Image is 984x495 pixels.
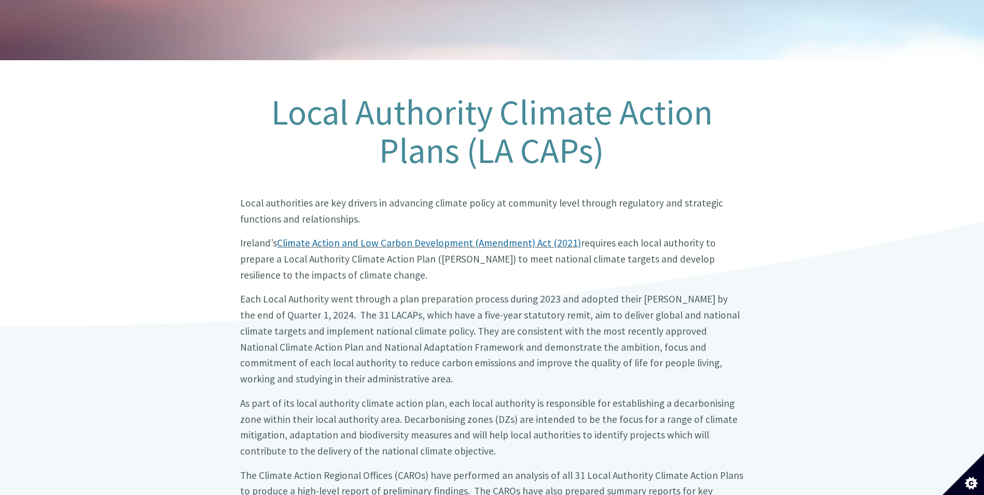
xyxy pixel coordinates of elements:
big: Local authorities are key drivers in advancing climate policy at community level through regulato... [240,197,723,225]
h1: Local Authority Climate Action Plans (LA CAPs) [240,93,743,170]
big: As part of its local authority climate action plan, each local authority is responsible for estab... [240,397,738,457]
a: Climate Action and Low Carbon Development (Amendment) Act (2021) [277,237,581,249]
big: Ireland’s requires each local authority to prepare a Local Authority Climate Action Plan ([PERSON... [240,237,716,281]
big: Each Local Authority went through a plan preparation process during 2023 and adopted their [PERSO... [240,293,740,385]
button: Set cookie preferences [943,453,984,495]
